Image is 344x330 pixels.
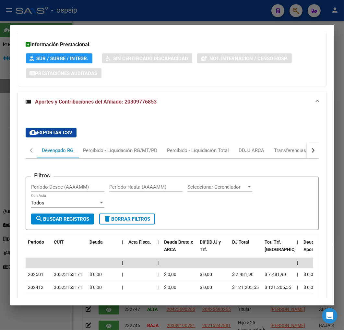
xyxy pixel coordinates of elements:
datatable-header-cell: Tot. Trf. Bruto [262,235,295,264]
div: Devengado RG [42,147,74,154]
span: $ 0,00 [90,285,102,290]
span: $ 0,00 [304,272,316,277]
span: Buscar Registros [36,216,89,222]
span: | [158,285,159,290]
datatable-header-cell: | [120,235,126,264]
div: Open Intercom Messenger [322,308,338,324]
span: SUR / SURGE / INTEGR. [37,56,89,61]
button: Not. Internacion / Censo Hosp. [197,53,292,63]
datatable-header-cell: | [295,235,301,264]
span: Aportes y Contribuciones del Afiliado: 20309776853 [35,99,157,105]
mat-expansion-panel-header: Aportes y Contribuciones del Afiliado: 20309776853 [18,92,326,112]
span: | [297,260,299,265]
span: | [297,272,298,277]
button: Prestaciones Auditadas [26,68,101,78]
span: | [297,285,298,290]
div: 30523163171 [54,284,83,291]
span: Exportar CSV [30,130,73,136]
span: $ 0,00 [200,285,212,290]
span: Prestaciones Auditadas [35,71,98,76]
button: Buscar Registros [31,214,94,225]
datatable-header-cell: Deuda Bruta x ARCA [162,235,197,264]
datatable-header-cell: Acta Fisca. [126,235,155,264]
span: Dif DDJJ y Trf. [200,239,221,252]
span: CUIT [54,239,64,245]
span: $ 0,00 [164,285,177,290]
span: DJ Total [232,239,250,245]
button: Borrar Filtros [99,214,155,225]
span: 202412 [28,285,44,290]
span: | [158,260,159,265]
button: Sin Certificado Discapacidad [102,53,192,63]
h3: Filtros [31,172,53,179]
span: Deuda [90,239,103,245]
span: $ 121.205,55 [232,285,259,290]
datatable-header-cell: | [155,235,162,264]
div: Percibido - Liquidación Total [167,147,229,154]
span: | [122,285,123,290]
span: $ 7.481,90 [232,272,254,277]
div: DDJJ ARCA [239,147,265,154]
datatable-header-cell: DJ Total [230,235,262,264]
mat-icon: cloud_download [30,128,37,136]
div: Transferencias ARCA [274,147,320,154]
div: 30523163171 [54,297,83,304]
div: 30523163171 [54,271,83,278]
button: Exportar CSV [26,128,77,137]
datatable-header-cell: Deuda Aporte [301,235,334,264]
datatable-header-cell: CUIT [52,235,87,264]
span: Deuda Bruta x ARCA [164,239,193,252]
datatable-header-cell: Deuda [87,235,120,264]
span: Período [28,239,44,245]
span: Borrar Filtros [104,216,150,222]
h3: Información Prestacional: [26,41,318,49]
span: $ 0,00 [164,272,177,277]
span: 202501 [28,272,44,277]
span: $ 7.481,90 [265,272,286,277]
mat-icon: search [36,215,43,223]
span: | [297,239,299,245]
span: $ 0,00 [304,285,316,290]
span: Tot. Trf. [GEOGRAPHIC_DATA] [265,239,309,252]
span: $ 0,00 [90,272,102,277]
span: $ 121.205,55 [265,285,291,290]
span: | [158,272,159,277]
span: | [122,239,124,245]
span: | [122,272,123,277]
div: Percibido - Liquidación RG/MT/PD [83,147,158,154]
span: Sin Certificado Discapacidad [113,56,188,61]
mat-icon: delete [104,215,112,223]
span: | [158,239,159,245]
span: Not. Internacion / Censo Hosp. [210,56,288,61]
span: Deuda Aporte [304,239,318,252]
datatable-header-cell: Período [26,235,52,264]
span: Todos [31,200,45,206]
datatable-header-cell: Dif DDJJ y Trf. [197,235,230,264]
span: $ 0,00 [200,272,212,277]
span: | [122,260,124,265]
button: SUR / SURGE / INTEGR. [26,53,92,63]
span: Acta Fisca. [129,239,151,245]
span: Seleccionar Gerenciador [187,184,246,190]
